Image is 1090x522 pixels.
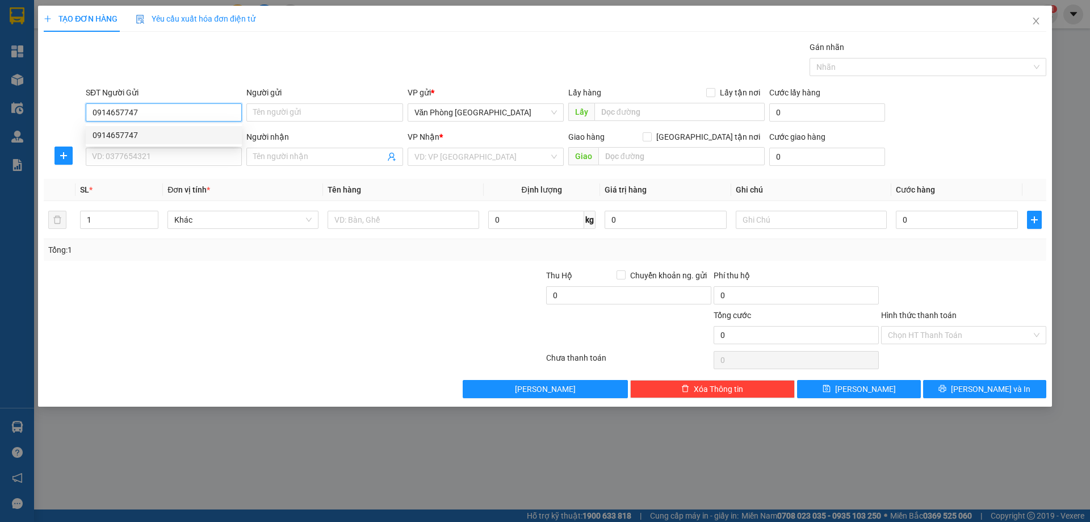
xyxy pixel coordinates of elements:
[414,104,557,121] span: Văn Phòng Đà Nẵng
[48,211,66,229] button: delete
[328,211,479,229] input: VD: Bàn, Ghế
[1032,16,1041,26] span: close
[44,14,118,23] span: TẠO ĐƠN HÀNG
[246,131,403,143] div: Người nhận
[736,211,887,229] input: Ghi Chú
[515,383,576,395] span: [PERSON_NAME]
[626,269,711,282] span: Chuyển khoản ng. gửi
[246,86,403,99] div: Người gửi
[44,15,52,23] span: plus
[86,73,119,110] strong: PHIẾU BIÊN NHẬN
[810,43,844,52] label: Gán nhãn
[568,132,605,141] span: Giao hàng
[546,271,572,280] span: Thu Hộ
[120,76,217,88] span: BXTTDN1309250079
[408,86,564,99] div: VP gửi
[1027,211,1042,229] button: plus
[694,383,743,395] span: Xóa Thông tin
[769,88,820,97] label: Cước lấy hàng
[731,179,891,201] th: Ghi chú
[48,244,421,256] div: Tổng: 1
[835,383,896,395] span: [PERSON_NAME]
[387,152,396,161] span: user-add
[568,103,594,121] span: Lấy
[652,131,765,143] span: [GEOGRAPHIC_DATA] tận nơi
[605,211,727,229] input: 0
[80,185,89,194] span: SL
[896,185,935,194] span: Cước hàng
[93,129,235,141] div: 0914657747
[714,269,879,286] div: Phí thu hộ
[408,132,439,141] span: VP Nhận
[568,88,601,97] span: Lấy hàng
[714,311,751,320] span: Tổng cước
[463,380,628,398] button: [PERSON_NAME]
[715,86,765,99] span: Lấy tận nơi
[769,148,885,166] input: Cước giao hàng
[86,86,242,99] div: SĐT Người Gửi
[598,147,765,165] input: Dọc đường
[136,15,145,24] img: icon
[769,132,825,141] label: Cước giao hàng
[136,14,255,23] span: Yêu cầu xuất hóa đơn điện tử
[823,385,831,394] span: save
[174,211,312,228] span: Khác
[923,380,1046,398] button: printer[PERSON_NAME] và In
[5,49,85,89] img: logo
[584,211,596,229] span: kg
[594,103,765,121] input: Dọc đường
[951,383,1030,395] span: [PERSON_NAME] và In
[1020,6,1052,37] button: Close
[328,185,361,194] span: Tên hàng
[630,380,795,398] button: deleteXóa Thông tin
[605,185,647,194] span: Giá trị hàng
[881,311,957,320] label: Hình thức thanh toán
[167,185,210,194] span: Đơn vị tính
[568,147,598,165] span: Giao
[86,126,242,144] div: 0914657747
[55,151,72,160] span: plus
[545,352,712,371] div: Chưa thanh toán
[938,385,946,394] span: printer
[54,147,73,165] button: plus
[797,380,920,398] button: save[PERSON_NAME]
[86,10,118,47] strong: Nhà xe QUỐC ĐẠT
[769,103,885,122] input: Cước lấy hàng
[86,49,119,71] span: 0906 477 911
[1028,215,1041,224] span: plus
[522,185,562,194] span: Định lượng
[681,385,689,394] span: delete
